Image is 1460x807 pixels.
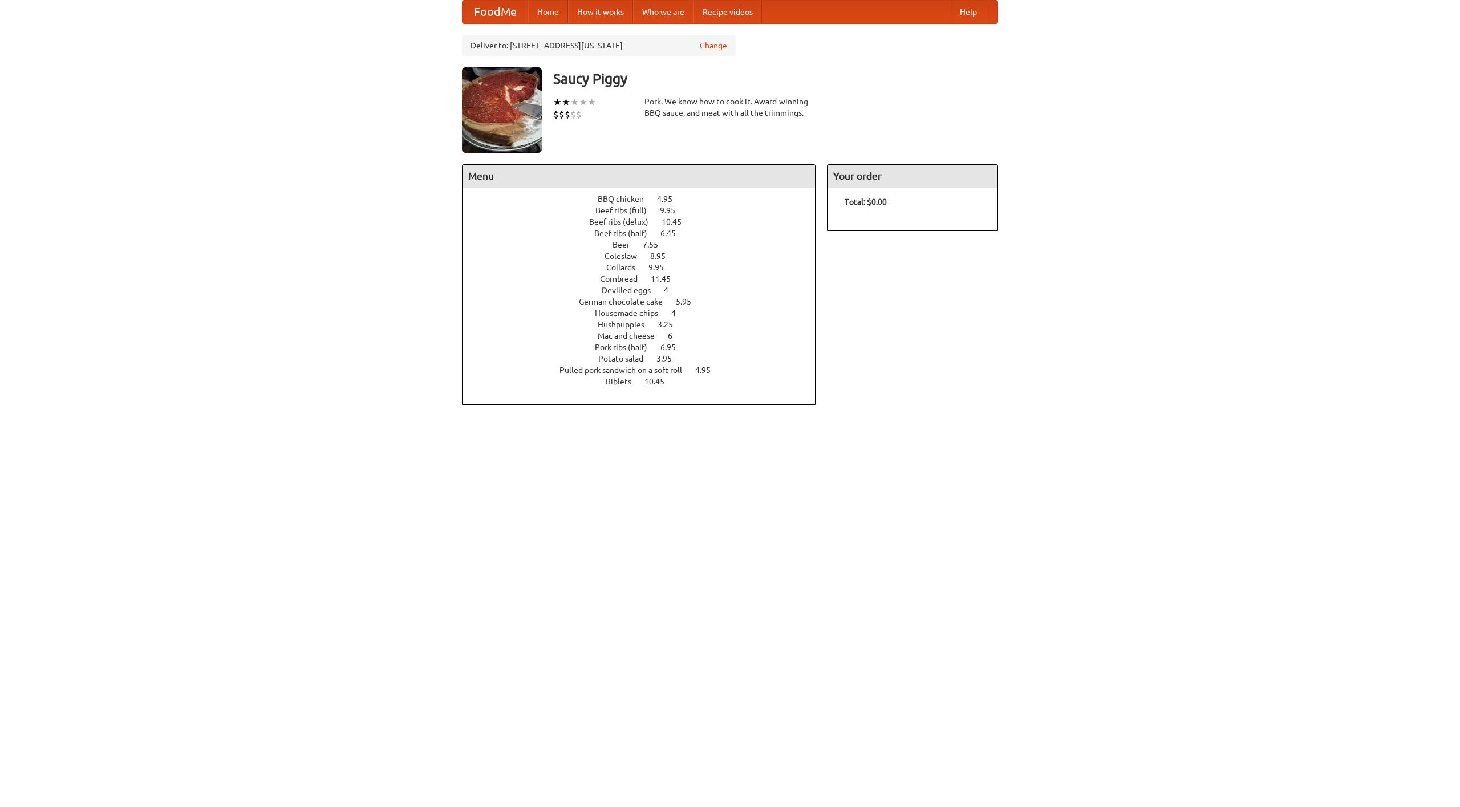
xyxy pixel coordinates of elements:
a: FoodMe [463,1,528,23]
li: ★ [579,96,587,108]
li: ★ [587,96,596,108]
a: Who we are [633,1,693,23]
a: How it works [568,1,633,23]
span: Beer [613,240,641,249]
span: 3.25 [658,320,684,329]
a: Pulled pork sandwich on a soft roll 4.95 [559,366,732,375]
span: 8.95 [650,252,677,261]
span: 5.95 [676,297,703,306]
span: Housemade chips [595,309,670,318]
span: 4.95 [695,366,722,375]
a: Home [528,1,568,23]
span: Coleslaw [605,252,648,261]
a: Beef ribs (half) 6.45 [594,229,697,238]
img: angular.jpg [462,67,542,153]
span: Mac and cheese [598,331,666,340]
a: Beef ribs (full) 9.95 [595,206,696,215]
h4: Menu [463,165,815,188]
span: German chocolate cake [579,297,674,306]
a: Change [700,40,727,51]
a: Potato salad 3.95 [598,354,693,363]
span: 4 [664,286,680,295]
span: 10.45 [662,217,693,226]
a: Beef ribs (delux) 10.45 [589,217,703,226]
li: $ [576,108,582,121]
span: 7.55 [643,240,670,249]
a: Housemade chips 4 [595,309,697,318]
a: Devilled eggs 4 [602,286,690,295]
a: Help [951,1,986,23]
a: Beer 7.55 [613,240,679,249]
span: Devilled eggs [602,286,662,295]
a: Hushpuppies 3.25 [598,320,694,329]
a: BBQ chicken 4.95 [598,194,693,204]
span: Potato salad [598,354,655,363]
span: Beef ribs (delux) [589,217,660,226]
div: Pork. We know how to cook it. Award-winning BBQ sauce, and meat with all the trimmings. [644,96,816,119]
h3: Saucy Piggy [553,67,998,90]
li: $ [570,108,576,121]
li: $ [553,108,559,121]
span: 6.45 [660,229,687,238]
span: 4.95 [657,194,684,204]
h4: Your order [828,165,997,188]
span: 3.95 [656,354,683,363]
div: Deliver to: [STREET_ADDRESS][US_STATE] [462,35,736,56]
span: Pork ribs (half) [595,343,659,352]
li: ★ [570,96,579,108]
a: Pork ribs (half) 6.95 [595,343,697,352]
a: Coleslaw 8.95 [605,252,687,261]
a: Cornbread 11.45 [600,274,692,283]
span: Cornbread [600,274,649,283]
span: Beef ribs (full) [595,206,658,215]
a: Mac and cheese 6 [598,331,693,340]
span: Pulled pork sandwich on a soft roll [559,366,693,375]
li: ★ [553,96,562,108]
span: Riblets [606,377,643,386]
span: 6 [668,331,684,340]
span: 6.95 [660,343,687,352]
span: 10.45 [644,377,676,386]
a: German chocolate cake 5.95 [579,297,712,306]
span: 9.95 [648,263,675,272]
span: 11.45 [651,274,682,283]
span: 4 [671,309,687,318]
li: ★ [562,96,570,108]
li: $ [559,108,565,121]
span: BBQ chicken [598,194,655,204]
span: 9.95 [660,206,687,215]
a: Riblets 10.45 [606,377,686,386]
span: Collards [606,263,647,272]
a: Collards 9.95 [606,263,685,272]
span: Hushpuppies [598,320,656,329]
a: Recipe videos [693,1,762,23]
b: Total: $0.00 [845,197,887,206]
span: Beef ribs (half) [594,229,659,238]
li: $ [565,108,570,121]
